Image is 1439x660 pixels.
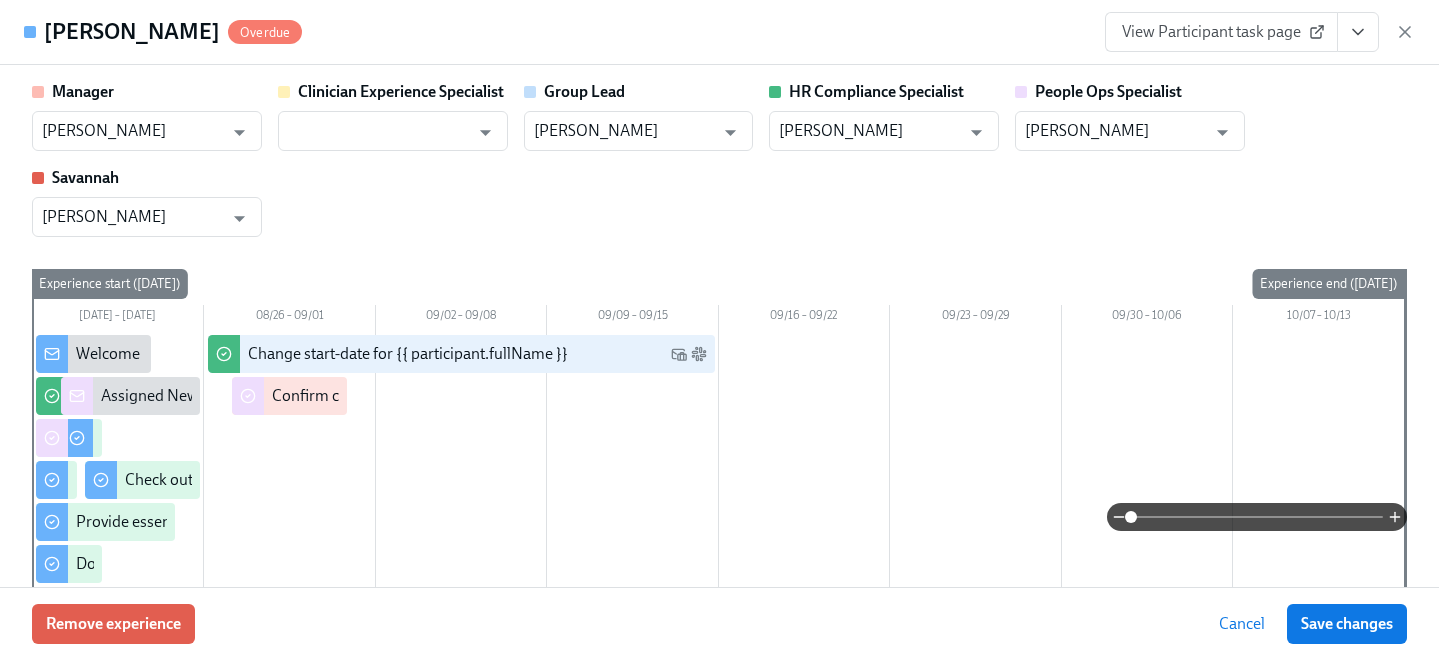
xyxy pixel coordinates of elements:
svg: Slack [691,346,707,362]
div: Experience end ([DATE]) [1252,269,1405,299]
strong: HR Compliance Specialist [789,82,964,101]
div: 09/02 – 09/08 [376,305,548,331]
button: Cancel [1205,604,1279,644]
div: 09/09 – 09/15 [547,305,719,331]
svg: Work Email [671,346,687,362]
button: Open [224,117,255,148]
span: Remove experience [46,614,181,634]
div: Do your background check in Checkr [76,553,325,575]
button: Open [961,117,992,148]
strong: Manager [52,82,114,101]
h4: [PERSON_NAME] [44,17,220,47]
span: Overdue [228,25,302,40]
a: View Participant task page [1105,12,1338,52]
span: Save changes [1301,614,1393,634]
span: View Participant task page [1122,22,1321,42]
strong: Clinician Experience Specialist [298,82,504,101]
button: Open [470,117,501,148]
strong: People Ops Specialist [1035,82,1182,101]
div: [DATE] – [DATE] [32,305,204,331]
strong: Savannah [52,168,119,187]
div: 09/16 – 09/22 [719,305,890,331]
div: Change start-date for {{ participant.fullName }} [248,343,568,365]
button: Open [224,203,255,234]
div: 08/26 – 09/01 [204,305,376,331]
div: Confirm cleared by People Ops [272,385,483,407]
div: Experience start ([DATE]) [31,269,188,299]
span: Cancel [1219,614,1265,634]
div: 10/07 – 10/13 [1233,305,1405,331]
button: Open [716,117,746,148]
button: Save changes [1287,604,1407,644]
div: Check out our recommended laptop specs [125,469,412,491]
div: 09/30 – 10/06 [1062,305,1234,331]
strong: Group Lead [544,82,625,101]
div: Welcome from the Charlie Health Compliance Team 👋 [76,343,452,365]
div: Assigned New Hire [101,385,232,407]
button: Open [1207,117,1238,148]
div: 09/23 – 09/29 [890,305,1062,331]
button: View task page [1337,12,1379,52]
button: Remove experience [32,604,195,644]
